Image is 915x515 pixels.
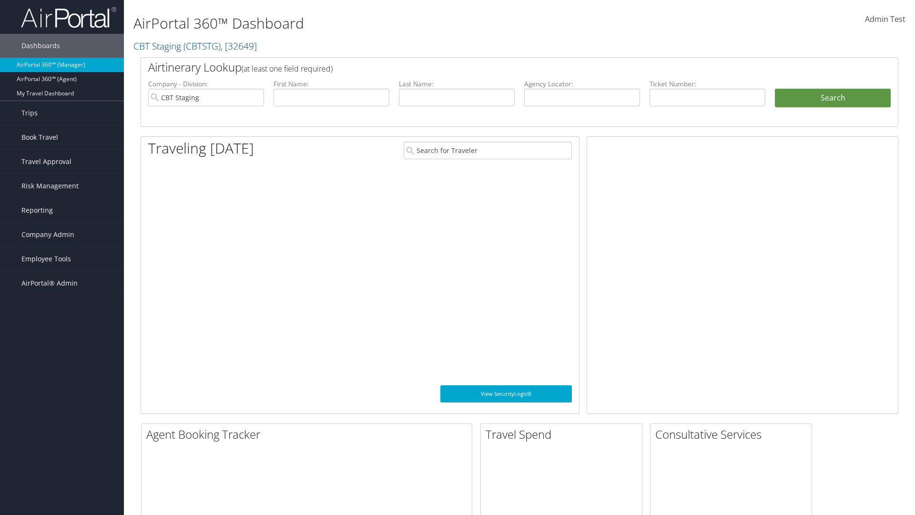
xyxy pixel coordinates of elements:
a: CBT Staging [133,40,257,52]
h1: AirPortal 360™ Dashboard [133,13,648,33]
h2: Airtinerary Lookup [148,59,828,75]
span: Trips [21,101,38,125]
span: Admin Test [865,14,905,24]
span: Reporting [21,198,53,222]
h2: Consultative Services [655,426,812,443]
label: First Name: [274,79,389,89]
span: (at least one field required) [242,63,333,74]
label: Ticket Number: [650,79,765,89]
span: ( CBTSTG ) [183,40,221,52]
h2: Agent Booking Tracker [146,426,472,443]
img: airportal-logo.png [21,6,116,29]
label: Last Name: [399,79,515,89]
span: Travel Approval [21,150,71,174]
span: Company Admin [21,223,74,247]
span: Employee Tools [21,247,71,271]
h1: Traveling [DATE] [148,138,254,158]
span: Dashboards [21,34,60,58]
input: Search for Traveler [404,142,572,159]
span: Risk Management [21,174,79,198]
a: Admin Test [865,5,905,34]
a: View SecurityLogic® [440,385,572,402]
label: Company - Division: [148,79,264,89]
h2: Travel Spend [486,426,642,443]
span: AirPortal® Admin [21,271,78,295]
span: , [ 32649 ] [221,40,257,52]
button: Search [775,89,891,108]
span: Book Travel [21,125,58,149]
label: Agency Locator: [524,79,640,89]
